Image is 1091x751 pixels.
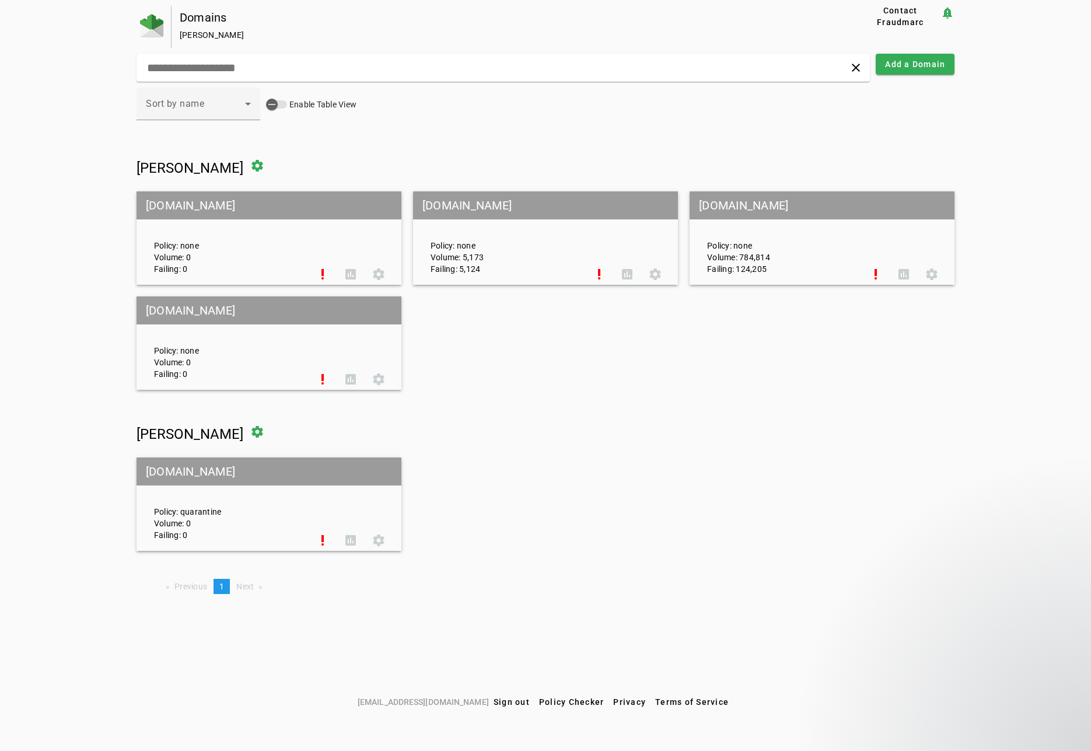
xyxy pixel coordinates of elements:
button: Set Up [309,365,337,393]
button: Settings [365,260,393,288]
div: [PERSON_NAME] [180,29,823,41]
span: Contact Fraudmarc [865,5,936,28]
button: DMARC Report [337,260,365,288]
img: Fraudmarc Logo [140,14,163,37]
label: Enable Table View [287,99,356,110]
button: DMARC Report [337,526,365,554]
span: [PERSON_NAME] [137,426,243,442]
mat-grid-tile-header: [DOMAIN_NAME] [690,191,954,219]
span: Next [236,582,254,591]
button: DMARC Report [890,260,918,288]
mat-grid-tile-header: [DOMAIN_NAME] [137,457,401,485]
button: DMARC Report [337,365,365,393]
div: Policy: quarantine Volume: 0 Failing: 0 [145,468,309,541]
button: Privacy [609,691,651,712]
span: [PERSON_NAME] [137,160,243,176]
button: Settings [918,260,946,288]
button: Set Up [309,526,337,554]
mat-grid-tile-header: [DOMAIN_NAME] [137,296,401,324]
app-page-header: Domains [137,6,955,48]
button: Contact Fraudmarc [860,6,940,27]
span: [EMAIL_ADDRESS][DOMAIN_NAME] [358,696,489,708]
div: Policy: none Volume: 784,814 Failing: 124,205 [698,202,862,275]
button: Add a Domain [876,54,954,75]
span: Policy Checker [539,697,604,707]
button: Policy Checker [534,691,609,712]
mat-grid-tile-header: [DOMAIN_NAME] [137,191,401,219]
button: Settings [641,260,669,288]
mat-icon: notification_important [940,6,954,20]
span: Terms of Service [655,697,729,707]
button: Set Up [585,260,613,288]
span: Privacy [613,697,646,707]
button: Sign out [489,691,534,712]
span: 1 [219,582,224,591]
button: Set Up [309,260,337,288]
div: Domains [180,12,823,23]
div: Policy: none Volume: 0 Failing: 0 [145,307,309,380]
button: Set Up [862,260,890,288]
button: Terms of Service [651,691,733,712]
iframe: Intercom live chat [1051,711,1079,739]
button: DMARC Report [613,260,641,288]
span: Add a Domain [885,58,945,70]
span: Sign out [494,697,530,707]
span: Sort by name [146,98,204,109]
div: Policy: none Volume: 5,173 Failing: 5,124 [422,202,585,275]
nav: Pagination [137,579,955,594]
div: Policy: none Volume: 0 Failing: 0 [145,202,309,275]
span: Previous [174,582,207,591]
button: Settings [365,365,393,393]
button: Settings [365,526,393,554]
mat-grid-tile-header: [DOMAIN_NAME] [413,191,678,219]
